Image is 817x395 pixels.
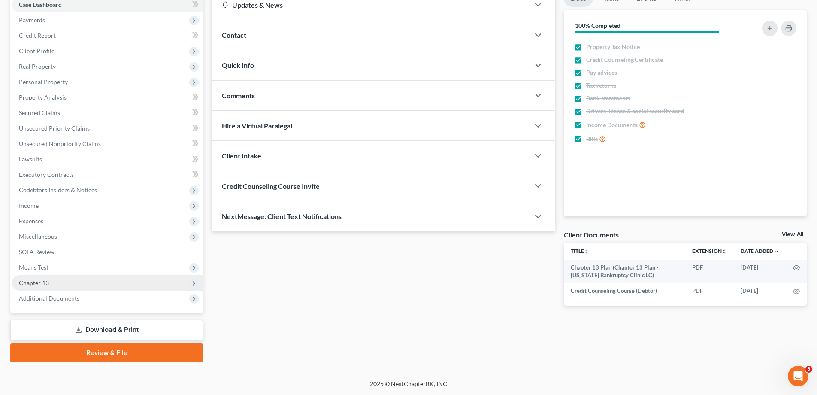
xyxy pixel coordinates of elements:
[586,121,638,129] span: Income Documents
[685,260,734,283] td: PDF
[19,202,39,209] span: Income
[586,135,598,143] span: Bills
[805,366,812,373] span: 3
[19,47,54,55] span: Client Profile
[19,233,57,240] span: Miscellaneous
[12,105,203,121] a: Secured Claims
[586,55,663,64] span: Credit Counseling Certificate
[19,16,45,24] span: Payments
[222,122,292,130] span: Hire a Virtual Paralegal
[222,152,261,160] span: Client Intake
[12,121,203,136] a: Unsecured Priority Claims
[12,28,203,43] a: Credit Report
[12,152,203,167] a: Lawsuits
[571,248,589,254] a: Titleunfold_more
[222,91,255,100] span: Comments
[584,249,589,254] i: unfold_more
[12,90,203,105] a: Property Analysis
[19,264,48,271] span: Means Test
[164,380,653,395] div: 2025 © NextChapterBK, INC
[19,78,68,85] span: Personal Property
[586,81,616,90] span: Tax returns
[564,260,685,283] td: Chapter 13 Plan (Chapter 13 Plan - [US_STATE] Bankruptcy Clinic LC)
[12,167,203,182] a: Executory Contracts
[19,295,79,302] span: Additional Documents
[782,231,803,237] a: View All
[586,107,684,115] span: Drivers license & social security card
[19,248,54,255] span: SOFA Review
[692,248,727,254] a: Extensionunfold_more
[222,31,246,39] span: Contact
[575,22,620,29] strong: 100% Completed
[722,249,727,254] i: unfold_more
[734,283,786,298] td: [DATE]
[741,248,779,254] a: Date Added expand_more
[19,279,49,286] span: Chapter 13
[19,109,60,116] span: Secured Claims
[734,260,786,283] td: [DATE]
[19,186,97,194] span: Codebtors Insiders & Notices
[564,230,619,239] div: Client Documents
[19,140,101,147] span: Unsecured Nonpriority Claims
[586,43,640,51] span: Property Tax Notice
[788,366,808,386] iframe: Intercom live chat
[586,68,617,77] span: Pay advices
[10,320,203,340] a: Download & Print
[586,94,630,103] span: Bank statements
[19,217,43,225] span: Expenses
[222,0,519,9] div: Updates & News
[19,1,62,8] span: Case Dashboard
[222,182,320,190] span: Credit Counseling Course Invite
[685,283,734,298] td: PDF
[774,249,779,254] i: expand_more
[222,61,254,69] span: Quick Info
[10,343,203,362] a: Review & File
[12,244,203,260] a: SOFA Review
[564,283,685,298] td: Credit Counseling Course (Debtor)
[19,171,74,178] span: Executory Contracts
[12,136,203,152] a: Unsecured Nonpriority Claims
[19,94,67,101] span: Property Analysis
[222,212,342,220] span: NextMessage: Client Text Notifications
[19,32,56,39] span: Credit Report
[19,125,90,132] span: Unsecured Priority Claims
[19,63,56,70] span: Real Property
[19,155,42,163] span: Lawsuits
